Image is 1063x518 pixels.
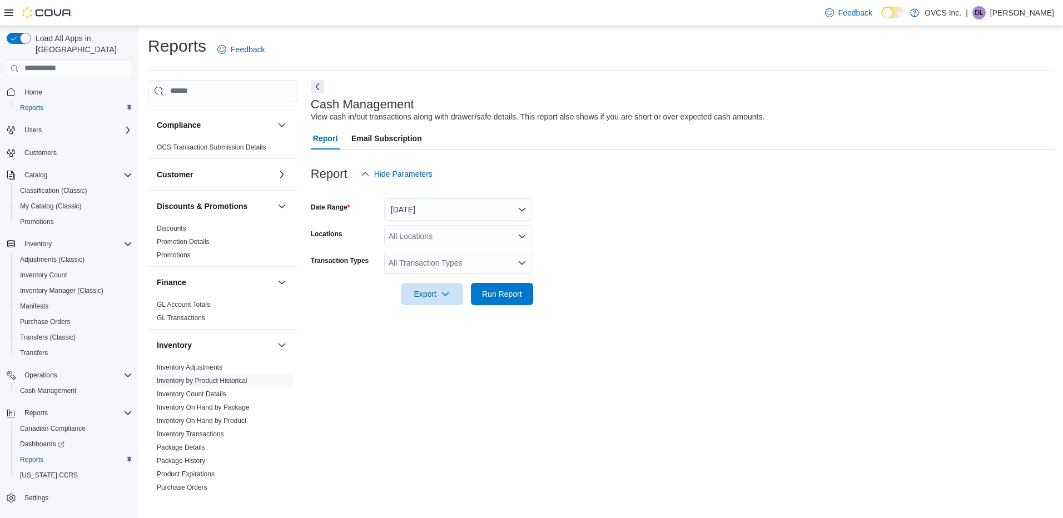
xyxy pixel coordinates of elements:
span: Transfers [16,346,132,360]
a: Classification (Classic) [16,184,92,197]
button: Catalog [20,168,52,182]
a: Inventory by Product Historical [157,377,247,385]
a: Settings [20,491,53,505]
a: Discounts [157,225,186,232]
a: GL Account Totals [157,301,210,308]
button: Customer [157,169,273,180]
button: Canadian Compliance [11,421,137,436]
img: Cova [22,7,72,18]
h3: Cash Management [311,98,414,111]
span: Manifests [20,302,48,311]
h3: Compliance [157,119,201,131]
span: Catalog [20,168,132,182]
span: Reports [16,453,132,466]
span: Reports [20,406,132,420]
span: Inventory [24,240,52,248]
button: Purchase Orders [11,314,137,330]
p: [PERSON_NAME] [990,6,1054,19]
span: Settings [20,491,132,505]
span: DL [975,6,983,19]
button: Customer [275,168,289,181]
a: Inventory Count [16,268,72,282]
button: Cash Management [11,383,137,399]
span: Feedback [838,7,872,18]
span: Inventory Manager (Classic) [20,286,103,295]
h3: Inventory [157,340,192,351]
span: Dark Mode [881,18,882,19]
span: My Catalog (Classic) [16,200,132,213]
span: Classification (Classic) [16,184,132,197]
button: Compliance [157,119,273,131]
a: Adjustments (Classic) [16,253,89,266]
span: Inventory Manager (Classic) [16,284,132,297]
a: Dashboards [11,436,137,452]
span: Transfers (Classic) [16,331,132,344]
button: Transfers [11,345,137,361]
a: Reports [16,101,48,114]
button: Finance [275,276,289,289]
span: Email Subscription [351,127,422,150]
button: Home [2,84,137,100]
h3: Discounts & Promotions [157,201,247,212]
button: Open list of options [518,232,526,241]
span: Inventory Transactions [157,430,224,439]
span: Washington CCRS [16,469,132,482]
a: Inventory Adjustments [157,363,222,371]
span: Inventory Adjustments [157,363,222,372]
span: Reports [24,409,48,417]
span: Report [313,127,338,150]
a: Inventory On Hand by Package [157,404,250,411]
a: Promotions [157,251,191,259]
label: Date Range [311,203,350,212]
span: Operations [20,368,132,382]
span: [US_STATE] CCRS [20,471,78,480]
a: Customers [20,146,61,160]
span: Catalog [24,171,47,180]
span: Reports [16,101,132,114]
button: Adjustments (Classic) [11,252,137,267]
span: Classification (Classic) [20,186,87,195]
button: Transfers (Classic) [11,330,137,345]
a: Manifests [16,300,53,313]
button: Inventory [157,340,273,351]
div: Compliance [148,141,297,158]
button: Next [311,80,324,93]
button: Inventory [2,236,137,252]
span: Inventory Count Details [157,390,226,399]
button: [US_STATE] CCRS [11,467,137,483]
a: Dashboards [16,437,69,451]
button: Users [20,123,46,137]
button: Hide Parameters [356,163,437,185]
span: Home [24,88,42,97]
a: Promotions [16,215,58,228]
span: Dashboards [20,440,64,449]
span: Promotion Details [157,237,210,246]
span: Customers [24,148,57,157]
button: My Catalog (Classic) [11,198,137,214]
button: Reports [20,406,52,420]
button: Inventory Count [11,267,137,283]
button: Customers [2,145,137,161]
span: Transfers [20,348,48,357]
span: Feedback [231,44,265,55]
span: OCS Transaction Submission Details [157,143,266,152]
span: Load All Apps in [GEOGRAPHIC_DATA] [31,33,132,55]
a: Transfers (Classic) [16,331,80,344]
button: Promotions [11,214,137,230]
span: Cash Management [20,386,76,395]
a: Promotion Details [157,238,210,246]
a: OCS Transaction Submission Details [157,143,266,151]
span: Manifests [16,300,132,313]
a: Cash Management [16,384,81,397]
button: Operations [2,367,137,383]
h1: Reports [148,35,206,57]
button: Open list of options [518,258,526,267]
span: Package Details [157,443,205,452]
span: Home [20,85,132,99]
span: Run Report [482,288,522,300]
span: Inventory Count [20,271,67,280]
a: Feedback [213,38,269,61]
a: Inventory Manager (Classic) [16,284,108,297]
button: Finance [157,277,273,288]
div: Donna Labelle [972,6,986,19]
